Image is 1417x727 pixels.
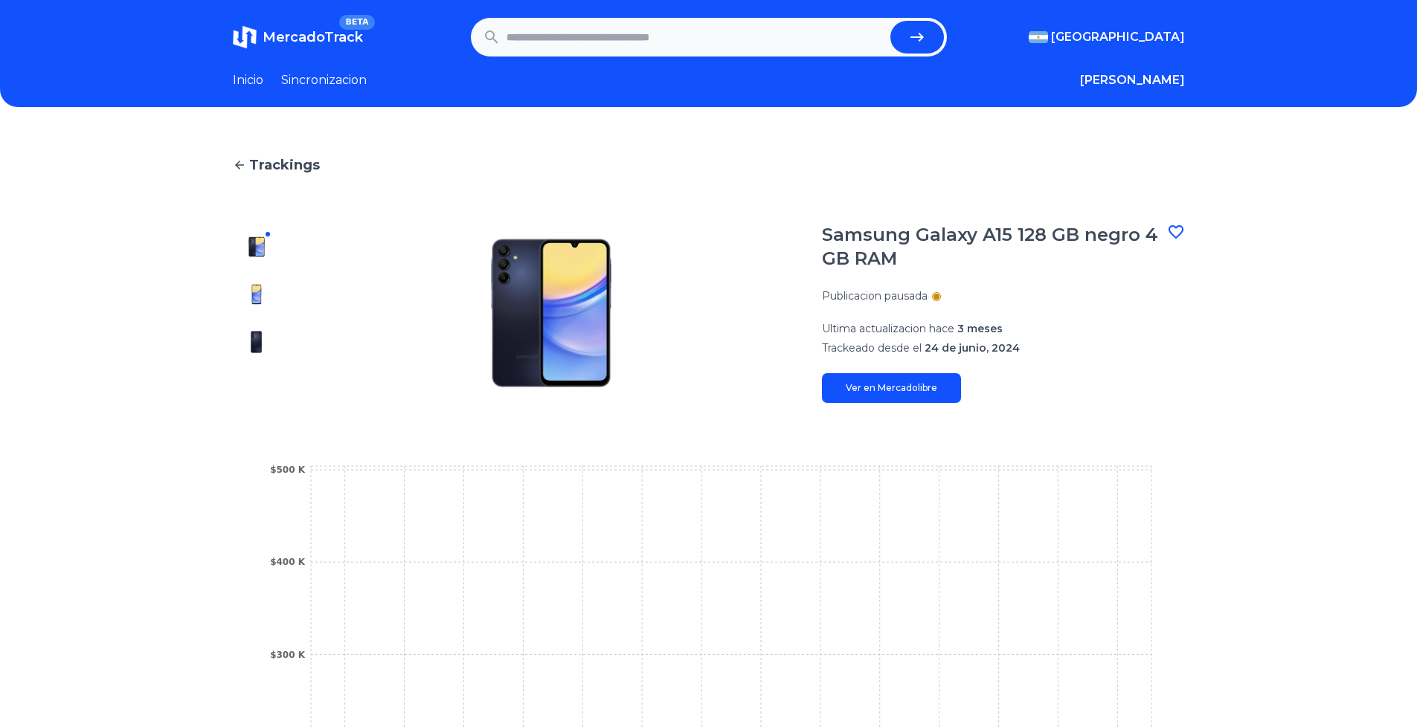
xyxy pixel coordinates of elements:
[1051,28,1185,46] span: [GEOGRAPHIC_DATA]
[270,465,306,475] tspan: $500 K
[263,29,363,45] span: MercadoTrack
[233,25,363,49] a: MercadoTrackBETA
[233,25,257,49] img: MercadoTrack
[281,71,367,89] a: Sincronizacion
[245,330,269,354] img: Samsung Galaxy A15 128 GB negro 4 GB RAM
[822,322,954,335] span: Ultima actualizacion hace
[1080,71,1185,89] button: [PERSON_NAME]
[925,341,1020,355] span: 24 de junio, 2024
[957,322,1003,335] span: 3 meses
[233,71,263,89] a: Inicio
[270,557,306,567] tspan: $400 K
[822,373,961,403] a: Ver en Mercadolibre
[310,223,792,403] img: Samsung Galaxy A15 128 GB negro 4 GB RAM
[245,235,269,259] img: Samsung Galaxy A15 128 GB negro 4 GB RAM
[249,155,320,175] span: Trackings
[270,650,306,660] tspan: $300 K
[822,288,928,303] p: Publicacion pausada
[245,282,269,306] img: Samsung Galaxy A15 128 GB negro 4 GB RAM
[1029,31,1048,43] img: Argentina
[822,341,922,355] span: Trackeado desde el
[1029,28,1185,46] button: [GEOGRAPHIC_DATA]
[822,223,1167,271] h1: Samsung Galaxy A15 128 GB negro 4 GB RAM
[233,155,1185,175] a: Trackings
[339,15,374,30] span: BETA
